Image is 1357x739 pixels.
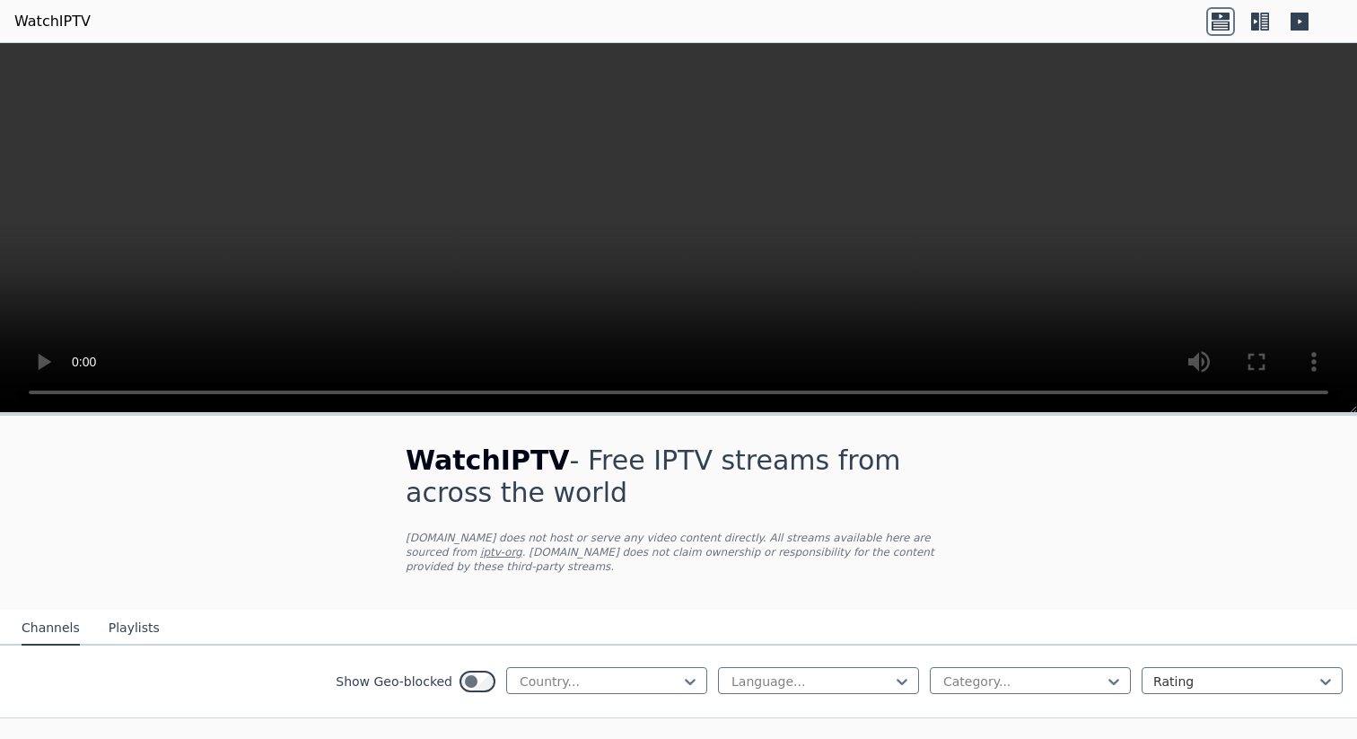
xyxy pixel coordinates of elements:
[480,546,522,559] a: iptv-org
[406,444,570,476] span: WatchIPTV
[109,611,160,646] button: Playlists
[14,11,91,32] a: WatchIPTV
[406,531,951,574] p: [DOMAIN_NAME] does not host or serve any video content directly. All streams available here are s...
[22,611,80,646] button: Channels
[406,444,951,509] h1: - Free IPTV streams from across the world
[336,673,452,691] label: Show Geo-blocked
